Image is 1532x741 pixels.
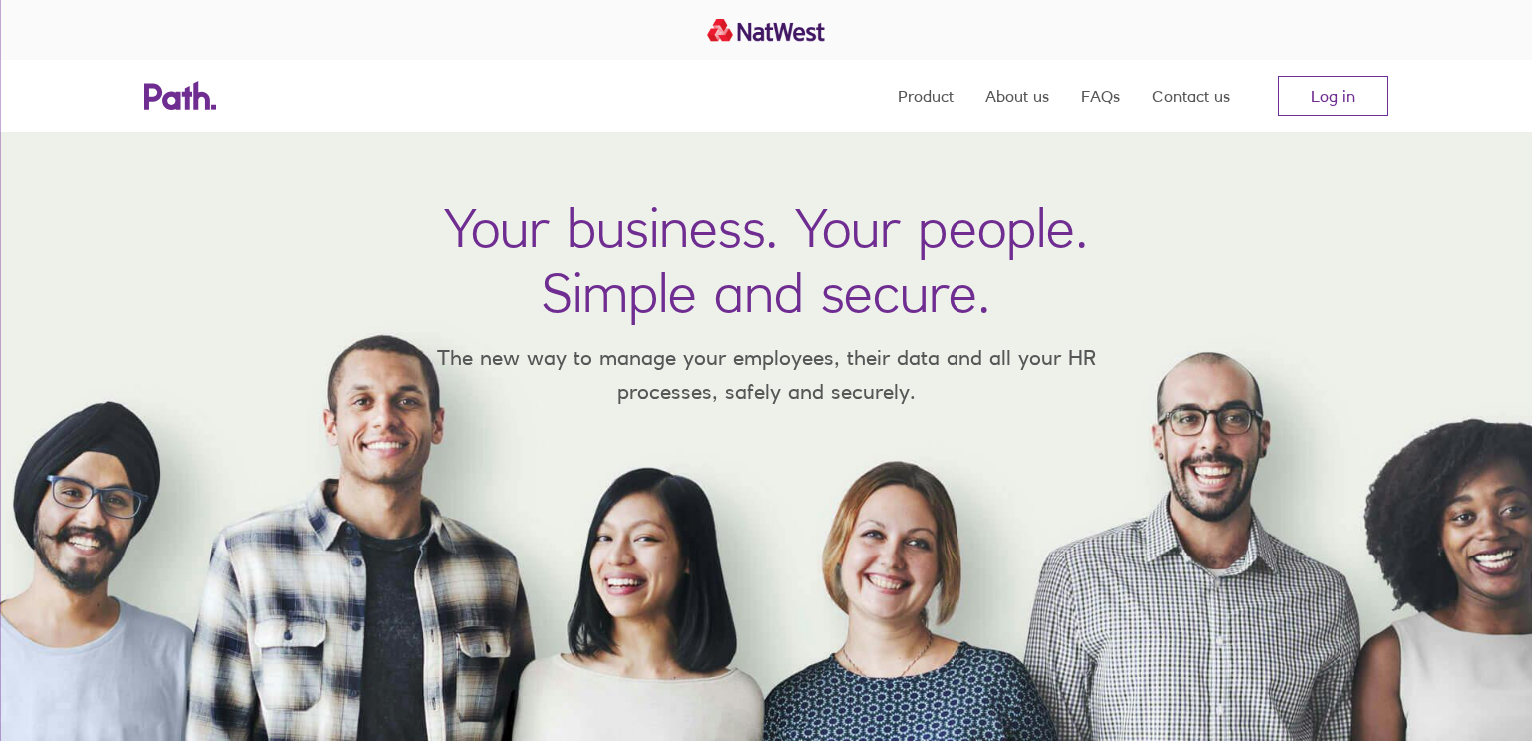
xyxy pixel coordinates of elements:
[1152,60,1230,132] a: Contact us
[985,60,1049,132] a: About us
[407,341,1125,408] p: The new way to manage your employees, their data and all your HR processes, safely and securely.
[1278,76,1388,116] a: Log in
[1081,60,1120,132] a: FAQs
[444,195,1088,325] h1: Your business. Your people. Simple and secure.
[898,60,954,132] a: Product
